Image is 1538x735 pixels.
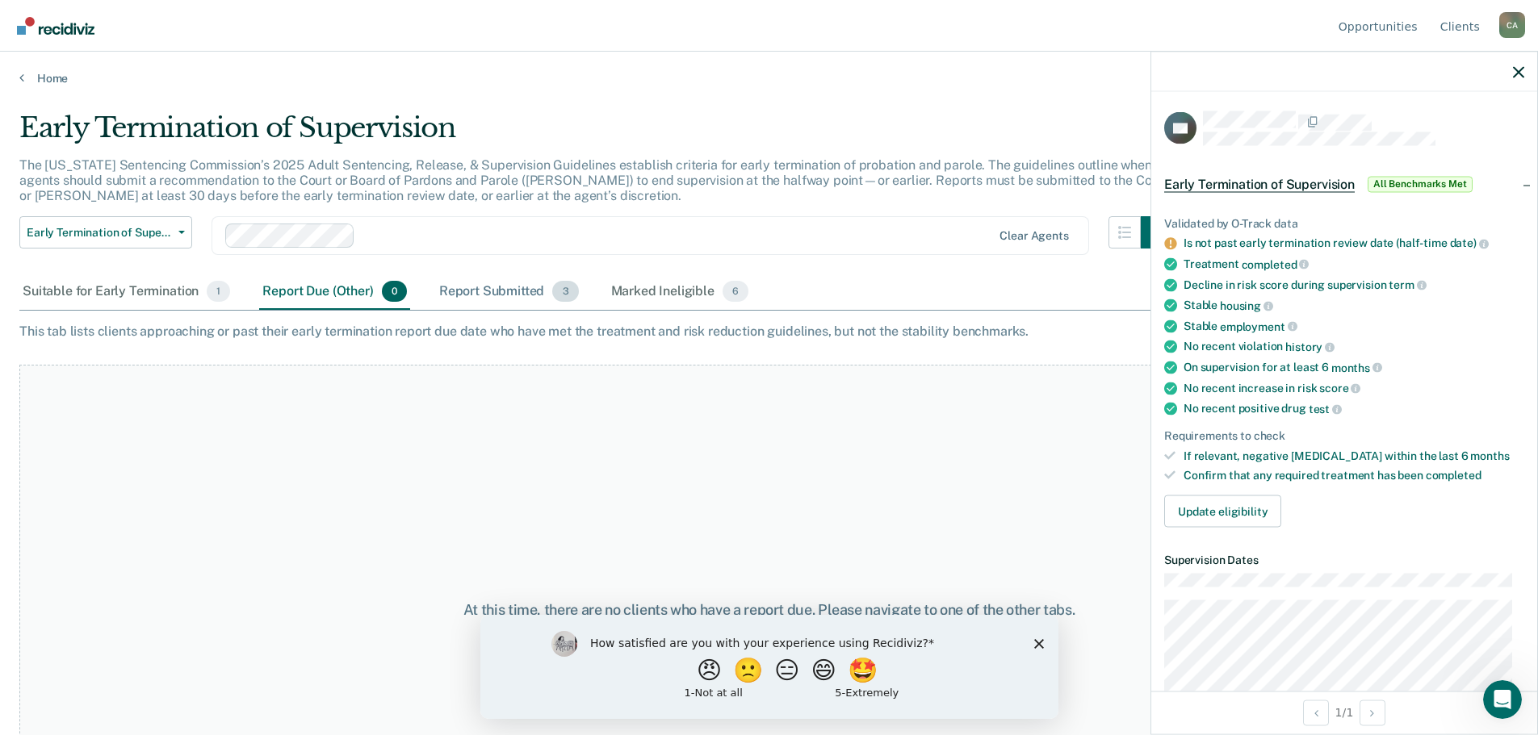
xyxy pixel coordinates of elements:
div: Is not past early termination review date (half-time date) [1184,236,1524,251]
span: housing [1220,299,1273,311]
button: Profile dropdown button [1499,12,1525,38]
div: Stable [1184,299,1524,313]
span: 3 [552,281,578,302]
span: months [1331,361,1382,374]
span: employment [1220,319,1297,332]
span: All Benchmarks Met [1368,176,1473,192]
button: Next Opportunity [1360,700,1385,725]
div: No recent increase in risk [1184,381,1524,395]
a: Home [19,71,1519,86]
span: completed [1426,469,1481,482]
span: completed [1242,257,1310,270]
div: 1 / 1 [1151,691,1537,733]
button: Previous Opportunity [1303,700,1329,725]
div: Marked Ineligible [608,274,752,310]
div: Report Due (Other) [259,274,409,310]
button: Update eligibility [1164,495,1281,528]
div: Early Termination of SupervisionAll Benchmarks Met [1151,158,1537,210]
div: Validated by O-Track data [1164,216,1524,230]
span: score [1319,382,1360,395]
p: The [US_STATE] Sentencing Commission’s 2025 Adult Sentencing, Release, & Supervision Guidelines e... [19,157,1168,203]
img: Recidiviz [17,17,94,35]
span: history [1285,340,1335,353]
div: On supervision for at least 6 [1184,360,1524,374]
div: Requirements to check [1164,428,1524,442]
span: term [1389,278,1426,291]
div: Report Submitted [436,274,582,310]
div: Confirm that any required treatment has been [1184,469,1524,482]
span: 1 [207,281,230,302]
div: Suitable for Early Termination [19,274,233,310]
iframe: Survey by Kim from Recidiviz [480,615,1058,719]
dt: Supervision Dates [1164,553,1524,567]
div: Decline in risk score during supervision [1184,278,1524,292]
div: Early Termination of Supervision [19,111,1173,157]
span: Early Termination of Supervision [27,226,172,240]
div: If relevant, negative [MEDICAL_DATA] within the last 6 [1184,449,1524,462]
div: At this time, there are no clients who have a report due. Please navigate to one of the other tabs. [395,601,1144,619]
div: This tab lists clients approaching or past their early termination report due date who have met t... [19,324,1519,339]
span: months [1470,449,1509,461]
span: test [1309,402,1342,415]
div: No recent positive drug [1184,402,1524,416]
span: 0 [382,281,407,302]
span: 6 [723,281,748,302]
iframe: Intercom live chat [1483,680,1522,719]
span: Early Termination of Supervision [1164,176,1355,192]
div: No recent violation [1184,340,1524,354]
div: Stable [1184,319,1524,333]
div: Treatment [1184,257,1524,271]
div: Clear agents [999,229,1068,243]
div: C A [1499,12,1525,38]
